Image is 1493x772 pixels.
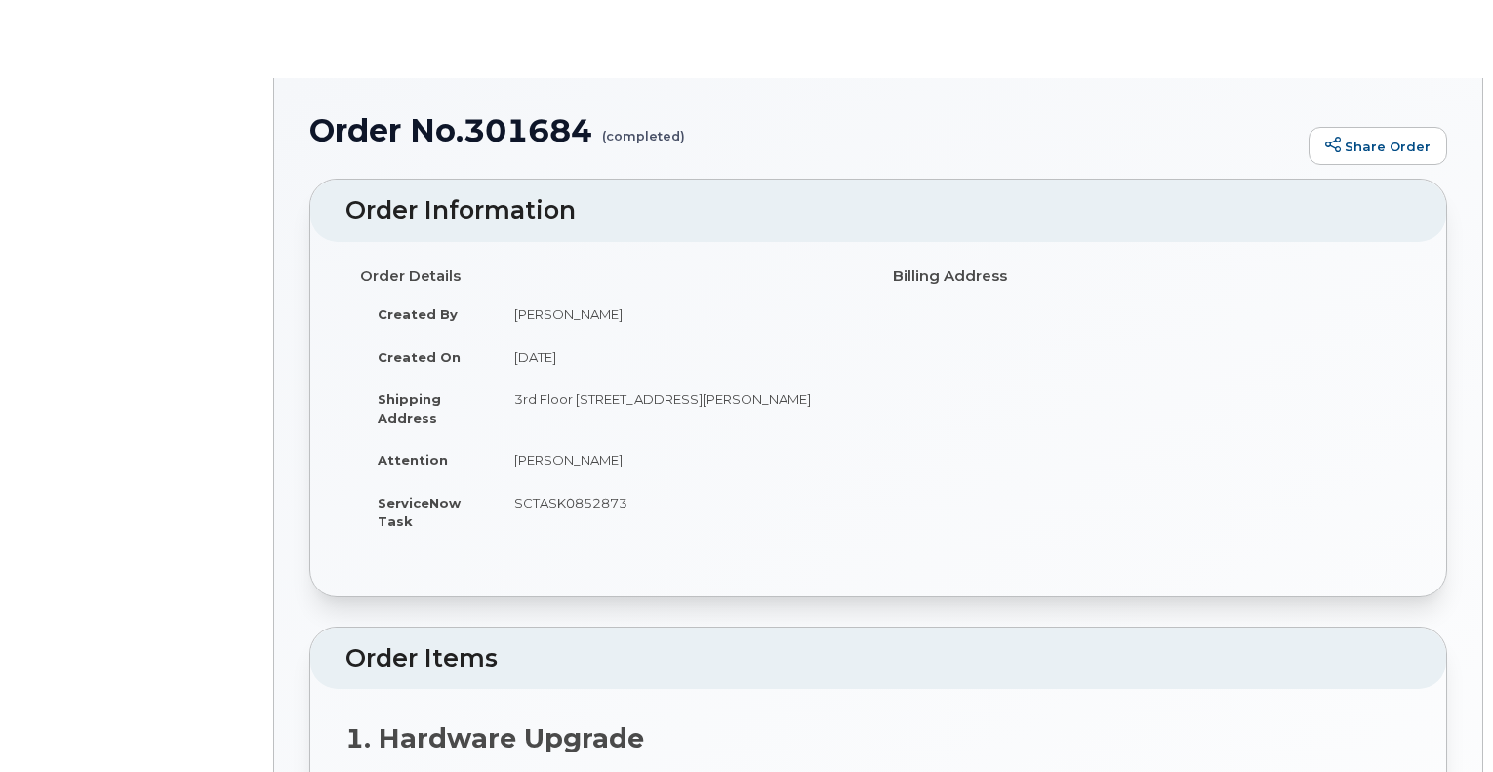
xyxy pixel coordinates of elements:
[1309,127,1447,166] a: Share Order
[360,268,864,285] h4: Order Details
[378,391,441,426] strong: Shipping Address
[345,722,644,754] strong: 1. Hardware Upgrade
[378,349,461,365] strong: Created On
[602,113,685,143] small: (completed)
[378,452,448,467] strong: Attention
[497,438,864,481] td: [PERSON_NAME]
[378,495,461,529] strong: ServiceNow Task
[497,481,864,542] td: SCTASK0852873
[497,293,864,336] td: [PERSON_NAME]
[378,306,458,322] strong: Created By
[893,268,1396,285] h4: Billing Address
[345,197,1411,224] h2: Order Information
[497,378,864,438] td: 3rd Floor [STREET_ADDRESS][PERSON_NAME]
[345,645,1411,672] h2: Order Items
[309,113,1299,147] h1: Order No.301684
[497,336,864,379] td: [DATE]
